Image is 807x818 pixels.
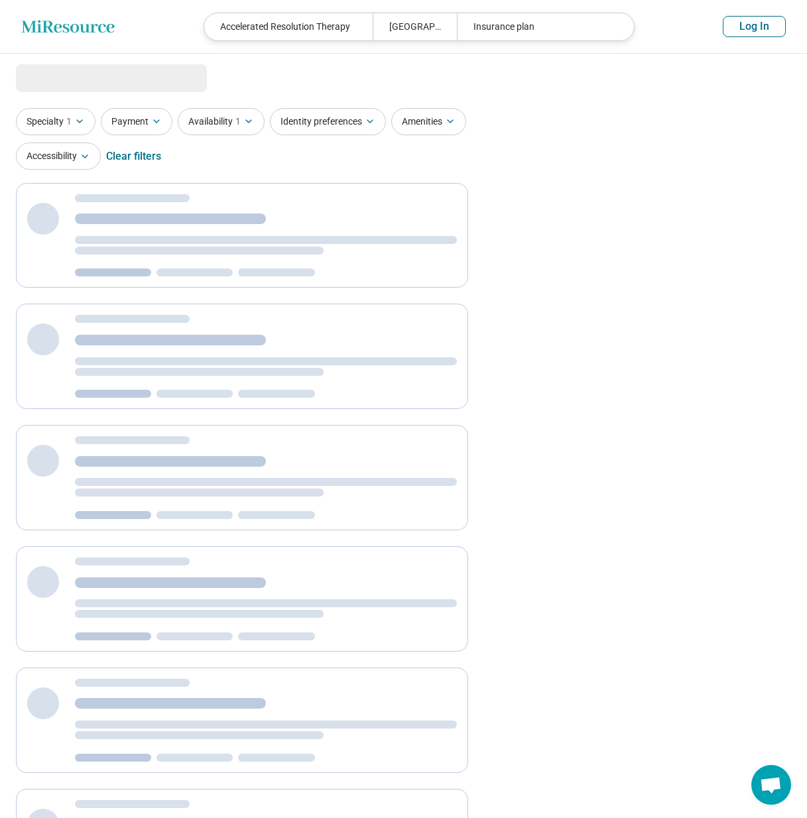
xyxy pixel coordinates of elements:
[204,13,373,40] div: Accelerated Resolution Therapy
[391,108,466,135] button: Amenities
[106,141,161,172] div: Clear filters
[457,13,625,40] div: Insurance plan
[16,143,101,170] button: Accessibility
[101,108,172,135] button: Payment
[235,115,241,129] span: 1
[178,108,265,135] button: Availability1
[270,108,386,135] button: Identity preferences
[16,64,127,91] span: Loading...
[723,16,786,37] button: Log In
[751,765,791,805] div: Open chat
[66,115,72,129] span: 1
[373,13,457,40] div: [GEOGRAPHIC_DATA], [GEOGRAPHIC_DATA]
[16,108,95,135] button: Specialty1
